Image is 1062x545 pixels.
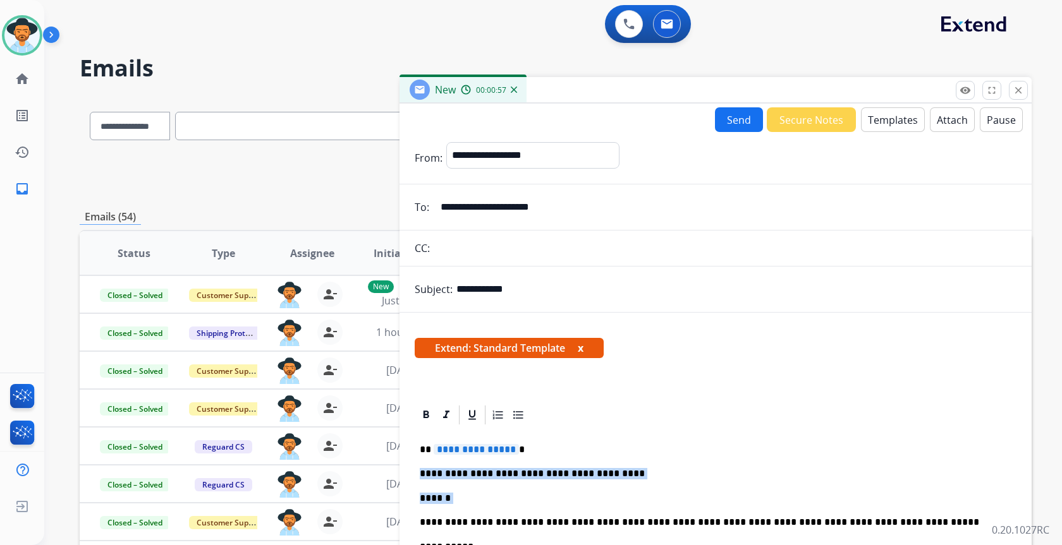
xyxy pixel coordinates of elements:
mat-icon: list_alt [15,108,30,123]
div: Underline [463,405,482,424]
span: Customer Support [189,289,271,302]
img: agent-avatar [277,357,302,384]
span: Customer Support [189,402,271,416]
span: Closed – Solved [100,478,170,491]
span: Initial Date [374,246,430,261]
p: Subject: [415,282,453,297]
mat-icon: inbox [15,181,30,196]
mat-icon: fullscreen [986,85,998,96]
div: Bullet List [509,405,528,424]
mat-icon: person_remove [322,438,338,453]
span: Assignee [290,246,334,261]
button: x [578,340,583,356]
mat-icon: home [15,71,30,87]
span: Closed – Solved [100,402,170,416]
span: Closed – Solved [100,440,170,453]
p: From: [415,150,442,165]
button: Templates [861,107,925,132]
p: Emails (54) [80,209,141,225]
span: Reguard CS [195,478,252,491]
span: Status [118,246,150,261]
span: 1 hour ago [376,325,428,339]
span: [DATE] [386,477,418,491]
img: agent-avatar [277,509,302,536]
img: agent-avatar [277,471,302,498]
span: Closed – Solved [100,364,170,378]
mat-icon: person_remove [322,325,338,340]
img: agent-avatar [277,282,302,308]
button: Attach [930,107,975,132]
p: New [368,280,394,293]
span: Just now [382,294,422,308]
img: agent-avatar [277,395,302,422]
mat-icon: remove_red_eye [960,85,971,96]
div: Bold [417,405,436,424]
p: To: [415,200,429,215]
span: 00:00:57 [476,85,506,95]
img: agent-avatar [277,433,302,460]
mat-icon: person_remove [322,514,338,529]
span: Customer Support [189,516,271,529]
p: CC: [415,241,430,256]
div: Ordered List [489,405,508,424]
span: Shipping Protection [189,326,276,340]
mat-icon: person_remove [322,400,338,416]
mat-icon: history [15,145,30,160]
div: Italic [437,405,456,424]
p: 0.20.1027RC [992,522,1049,537]
span: Extend: Standard Template [415,338,604,358]
mat-icon: person_remove [322,362,338,378]
span: [DATE] [386,515,418,529]
span: [DATE] [386,439,418,453]
button: Secure Notes [767,107,856,132]
mat-icon: person_remove [322,476,338,491]
img: agent-avatar [277,320,302,346]
img: avatar [4,18,40,53]
span: Type [212,246,235,261]
span: Reguard CS [195,440,252,453]
span: [DATE] [386,401,418,415]
mat-icon: close [1013,85,1024,96]
mat-icon: person_remove [322,287,338,302]
span: Customer Support [189,364,271,378]
button: Send [715,107,763,132]
span: Closed – Solved [100,516,170,529]
h2: Emails [80,56,1032,81]
span: [DATE] [386,363,418,377]
button: Pause [980,107,1023,132]
span: Closed – Solved [100,326,170,340]
span: Closed – Solved [100,289,170,302]
span: New [435,83,456,97]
